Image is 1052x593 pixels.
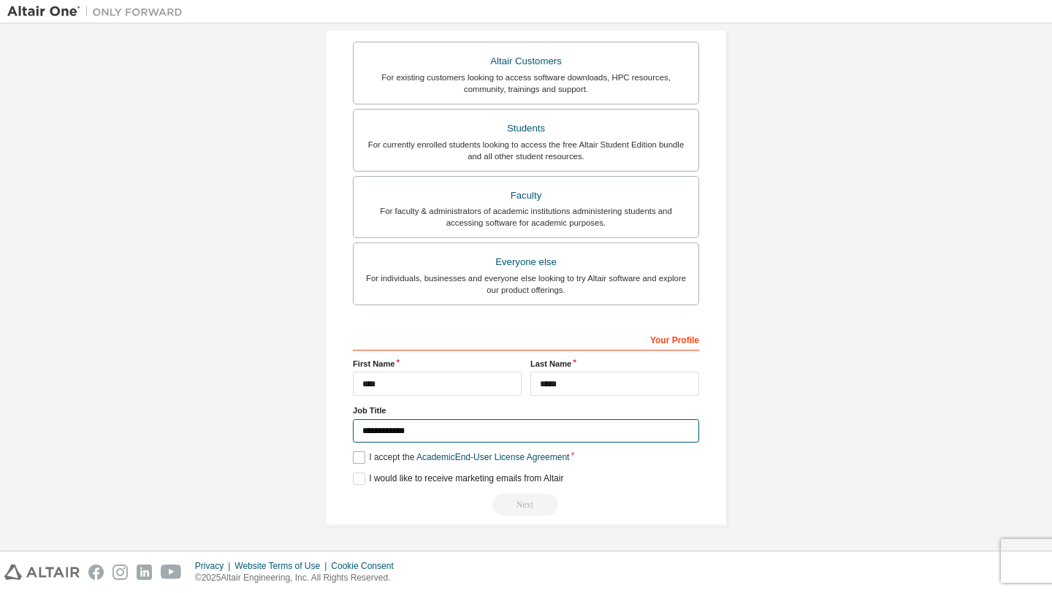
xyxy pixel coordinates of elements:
[137,565,152,580] img: linkedin.svg
[235,560,331,572] div: Website Terms of Use
[353,494,699,516] div: Read and acccept EULA to continue
[88,565,104,580] img: facebook.svg
[331,560,402,572] div: Cookie Consent
[353,327,699,351] div: Your Profile
[353,473,563,485] label: I would like to receive marketing emails from Altair
[161,565,182,580] img: youtube.svg
[416,452,569,462] a: Academic End-User License Agreement
[362,139,690,162] div: For currently enrolled students looking to access the free Altair Student Edition bundle and all ...
[362,51,690,72] div: Altair Customers
[353,405,699,416] label: Job Title
[362,185,690,206] div: Faculty
[7,4,190,19] img: Altair One
[362,72,690,95] div: For existing customers looking to access software downloads, HPC resources, community, trainings ...
[362,205,690,229] div: For faculty & administrators of academic institutions administering students and accessing softwa...
[195,572,403,584] p: © 2025 Altair Engineering, Inc. All Rights Reserved.
[353,451,569,464] label: I accept the
[362,118,690,139] div: Students
[362,272,690,296] div: For individuals, businesses and everyone else looking to try Altair software and explore our prod...
[113,565,128,580] img: instagram.svg
[362,252,690,272] div: Everyone else
[530,358,699,370] label: Last Name
[4,565,80,580] img: altair_logo.svg
[195,560,235,572] div: Privacy
[353,358,522,370] label: First Name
